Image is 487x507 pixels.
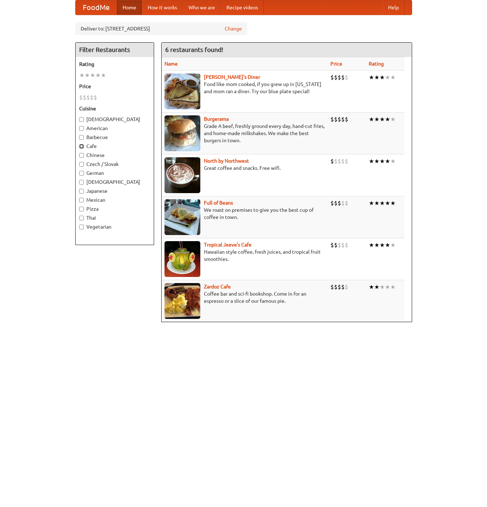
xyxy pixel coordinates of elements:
[79,169,150,177] label: German
[385,241,390,249] li: ★
[374,157,379,165] li: ★
[345,199,348,207] li: $
[341,199,345,207] li: $
[334,115,338,123] li: $
[369,283,374,291] li: ★
[85,71,90,79] li: ★
[79,126,84,131] input: American
[369,199,374,207] li: ★
[334,157,338,165] li: $
[164,248,325,263] p: Hawaiian style coffee, fresh juices, and tropical fruit smoothies.
[338,283,341,291] li: $
[379,157,385,165] li: ★
[369,241,374,249] li: ★
[385,115,390,123] li: ★
[379,115,385,123] li: ★
[345,115,348,123] li: $
[334,241,338,249] li: $
[374,199,379,207] li: ★
[334,199,338,207] li: $
[79,187,150,195] label: Japanese
[338,115,341,123] li: $
[142,0,183,15] a: How it works
[330,115,334,123] li: $
[379,199,385,207] li: ★
[79,94,83,101] li: $
[79,198,84,202] input: Mexican
[164,206,325,221] p: We roast on premises to give you the best cup of coffee in town.
[164,115,200,151] img: burgerama.jpg
[79,223,150,230] label: Vegetarian
[164,283,200,319] img: zardoz.jpg
[90,71,95,79] li: ★
[330,283,334,291] li: $
[79,143,150,150] label: Cafe
[165,46,223,53] ng-pluralize: 6 restaurants found!
[204,74,260,80] a: [PERSON_NAME]'s Diner
[338,199,341,207] li: $
[79,178,150,186] label: [DEMOGRAPHIC_DATA]
[83,94,86,101] li: $
[204,200,233,206] a: Full of Beans
[79,144,84,149] input: Cafe
[374,283,379,291] li: ★
[225,25,242,32] a: Change
[341,157,345,165] li: $
[345,73,348,81] li: $
[385,199,390,207] li: ★
[164,157,200,193] img: north.jpg
[164,290,325,305] p: Coffee bar and sci-fi bookshop. Come in for an espresso or a slice of our famous pie.
[204,284,231,290] a: Zardoz Cafe
[374,73,379,81] li: ★
[385,157,390,165] li: ★
[345,157,348,165] li: $
[79,214,150,221] label: Thai
[79,205,150,212] label: Pizza
[330,157,334,165] li: $
[94,94,97,101] li: $
[164,61,178,67] a: Name
[79,171,84,176] input: German
[79,207,84,211] input: Pizza
[221,0,264,15] a: Recipe videos
[390,283,396,291] li: ★
[204,158,249,164] a: North by Northwest
[379,73,385,81] li: ★
[374,241,379,249] li: ★
[382,0,405,15] a: Help
[95,71,101,79] li: ★
[204,242,252,248] a: Tropical Jeeve's Cafe
[390,73,396,81] li: ★
[164,164,325,172] p: Great coffee and snacks. Free wifi.
[79,135,84,140] input: Barbecue
[79,125,150,132] label: American
[341,73,345,81] li: $
[390,157,396,165] li: ★
[79,117,84,122] input: [DEMOGRAPHIC_DATA]
[164,81,325,95] p: Food like mom cooked, if you grew up in [US_STATE] and mom ran a diner. Try our blue plate special!
[369,73,374,81] li: ★
[345,241,348,249] li: $
[379,283,385,291] li: ★
[338,241,341,249] li: $
[374,115,379,123] li: ★
[79,71,85,79] li: ★
[341,115,345,123] li: $
[79,180,84,185] input: [DEMOGRAPHIC_DATA]
[369,61,384,67] a: Rating
[75,22,247,35] div: Deliver to: [STREET_ADDRESS]
[117,0,142,15] a: Home
[79,134,150,141] label: Barbecue
[79,161,150,168] label: Czech / Slovak
[164,123,325,144] p: Grade A beef, freshly ground every day, hand-cut fries, and home-made milkshakes. We make the bes...
[79,152,150,159] label: Chinese
[341,241,345,249] li: $
[204,116,229,122] a: Burgerama
[334,73,338,81] li: $
[330,61,342,67] a: Price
